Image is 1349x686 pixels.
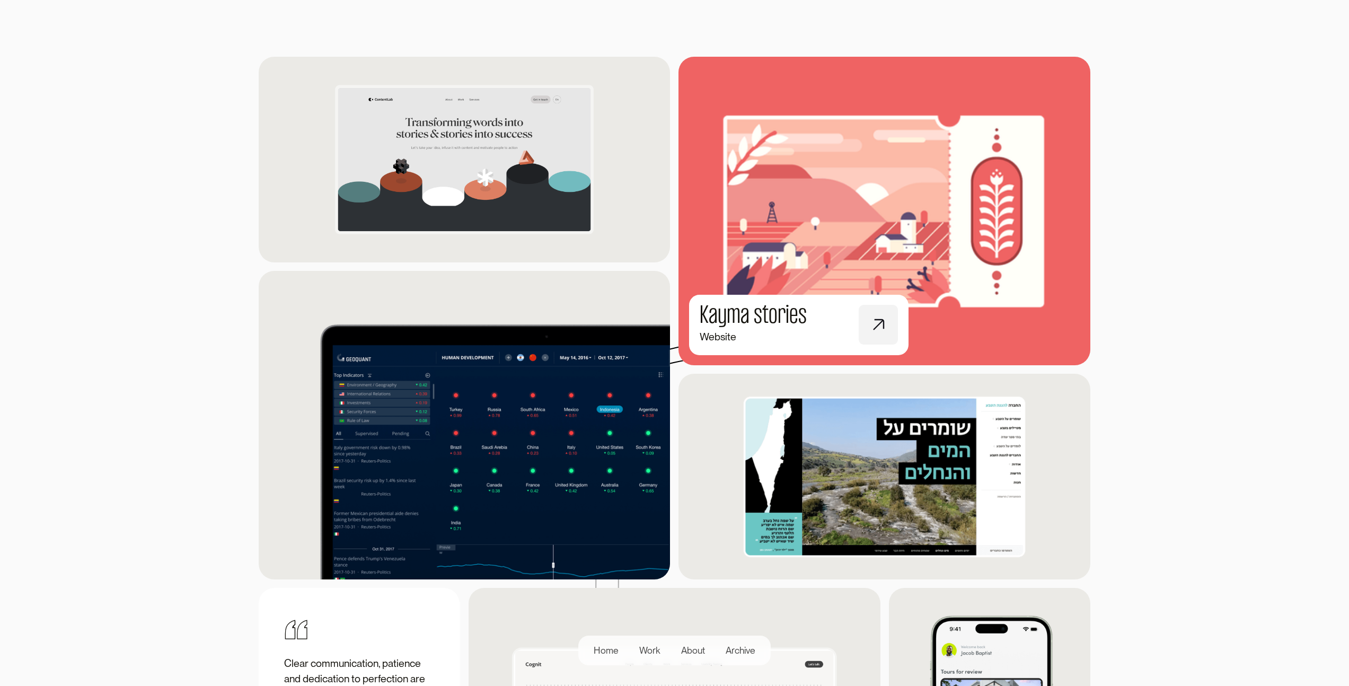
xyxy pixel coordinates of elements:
[681,644,705,657] div: About
[700,305,807,329] h1: Kayma stories
[715,641,765,660] a: Archive
[259,271,670,579] img: geoquant dashboard screenshot
[639,644,660,657] div: Work
[678,57,1090,365] a: Kayma storiesWebsite
[678,374,1090,579] img: spni homepage screenshot
[584,641,629,660] a: Home
[671,641,715,660] a: About
[726,644,755,657] div: Archive
[700,329,736,345] div: Website
[629,641,671,660] a: Work
[594,644,619,657] div: Home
